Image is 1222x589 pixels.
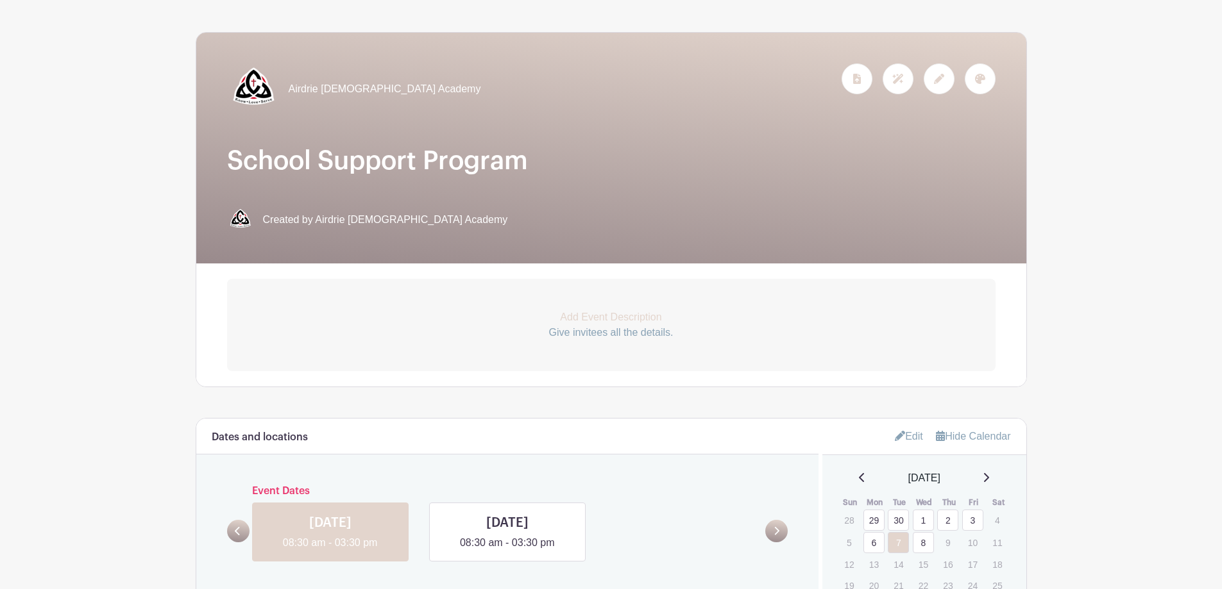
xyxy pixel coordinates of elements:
p: Add Event Description [227,310,996,325]
a: 1 [913,510,934,531]
p: 17 [962,554,983,574]
a: 29 [863,510,885,531]
th: Thu [937,496,962,509]
h1: School Support Program [227,145,996,176]
a: 3 [962,510,983,531]
h6: Dates and locations [212,431,308,444]
a: 2 [937,510,958,531]
span: Airdrie [DEMOGRAPHIC_DATA] Academy [289,81,481,97]
img: aca-320x320.png [227,207,253,233]
th: Fri [962,496,987,509]
a: Airdrie [DEMOGRAPHIC_DATA] Academy [227,63,481,115]
a: Hide Calendar [936,431,1010,442]
span: [DATE] [908,470,940,486]
p: 11 [987,533,1008,552]
p: 16 [937,554,958,574]
th: Sun [838,496,863,509]
a: 30 [888,510,909,531]
h6: Event Dates [250,485,766,497]
p: 13 [863,554,885,574]
th: Wed [912,496,937,509]
a: Add Event Description Give invitees all the details. [227,279,996,371]
p: 10 [962,533,983,552]
a: 7 [888,532,909,553]
th: Sat [986,496,1011,509]
p: Give invitees all the details. [227,325,996,340]
img: aca-320x320.png [227,63,278,115]
p: 14 [888,554,909,574]
a: 8 [913,532,934,553]
a: 6 [863,532,885,553]
p: 12 [838,554,860,574]
th: Mon [863,496,888,509]
p: 15 [913,554,934,574]
p: 28 [838,510,860,530]
span: Created by Airdrie [DEMOGRAPHIC_DATA] Academy [263,212,508,228]
th: Tue [887,496,912,509]
p: 5 [838,533,860,552]
p: 9 [937,533,958,552]
p: 4 [987,510,1008,530]
a: Edit [895,426,923,447]
p: 18 [987,554,1008,574]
